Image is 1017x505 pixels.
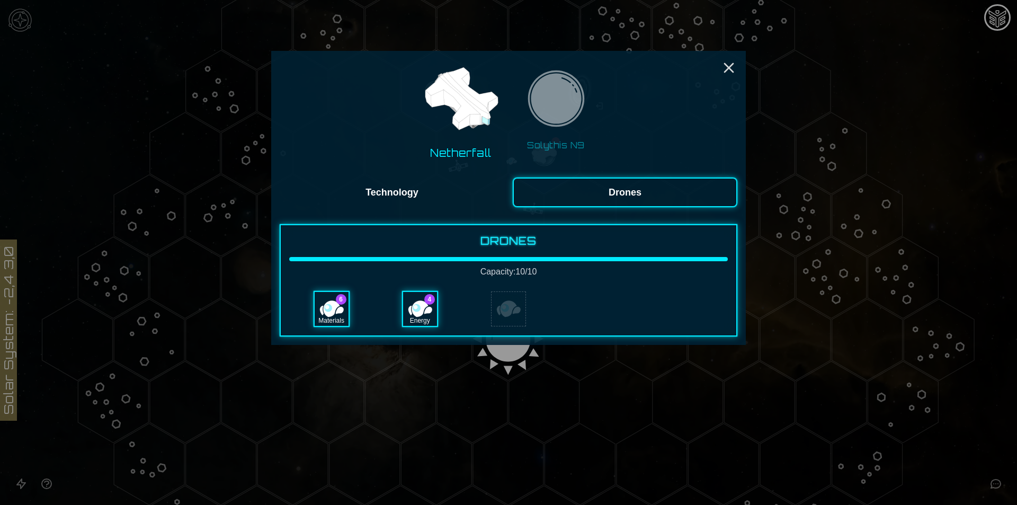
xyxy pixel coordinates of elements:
button: Netherfall [411,54,511,165]
img: Ship [420,59,502,140]
button: Close [720,59,737,76]
button: 6Materials [314,291,350,327]
h3: Drones [289,234,728,249]
button: Drones [513,178,737,207]
div: Materials [315,315,349,326]
img: Drone [496,296,521,322]
div: Energy [403,315,437,326]
img: Planet [523,68,590,135]
button: Solythis N9 [515,65,597,156]
div: Capacity: 10 / 10 [289,265,728,278]
button: 4Energy [402,291,438,327]
button: Technology [280,178,504,207]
